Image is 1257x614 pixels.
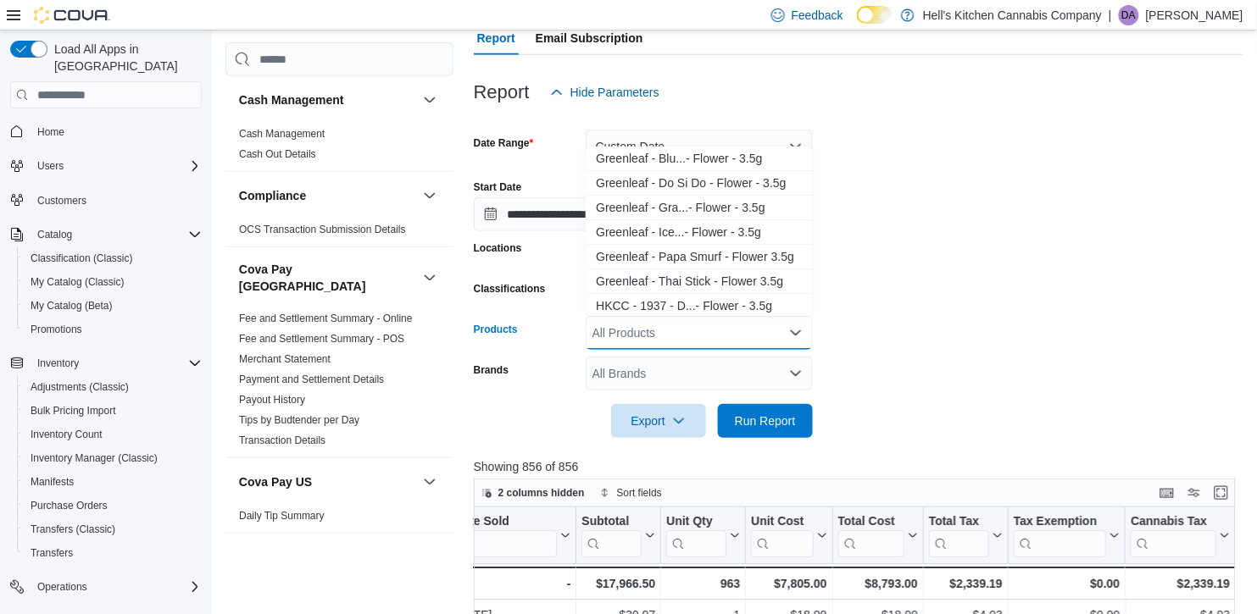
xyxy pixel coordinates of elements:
[24,401,202,421] span: Bulk Pricing Import
[31,451,158,465] span: Inventory Manager (Classic)
[34,7,110,24] img: Cova
[24,519,202,539] span: Transfers (Classic)
[239,91,416,108] button: Cash Management
[17,494,209,517] button: Purchase Orders
[1014,573,1121,594] div: $0.00
[239,261,416,295] button: Cova Pay [GEOGRAPHIC_DATA]
[570,84,659,101] span: Hide Parameters
[474,282,546,296] label: Classifications
[837,514,917,557] button: Total Cost
[420,268,440,288] button: Cova Pay [GEOGRAPHIC_DATA]
[24,296,202,316] span: My Catalog (Beta)
[24,472,202,492] span: Manifests
[581,573,655,594] div: $17,966.50
[24,495,114,516] a: Purchase Orders
[420,90,440,110] button: Cash Management
[596,224,803,241] div: G r e e n l e a f - I c e . . . - F l o w e r - 3 . 5 g
[1014,514,1121,557] button: Tax Exemption
[24,377,202,397] span: Adjustments (Classic)
[3,188,209,213] button: Customers
[239,393,305,407] span: Payout History
[239,224,406,235] a: OCS Transaction Submission Details
[596,248,803,265] div: G r e e n l e a f - P a p a S m u r f - F l o w e r 3 . 5 g
[474,180,522,194] label: Start Date
[929,514,989,557] div: Total Tax
[225,308,453,457] div: Cova Pay [GEOGRAPHIC_DATA]
[239,434,325,446] a: Transaction Details
[1014,514,1107,530] div: Tax Exemption
[586,294,813,318] button: HKCC - 1937 - Detroit Purp - Flower - 3.5g
[24,472,81,492] a: Manifests
[1131,514,1216,557] div: Cannabis Tax
[239,510,325,522] a: Daily Tip Summary
[239,223,406,236] span: OCS Transaction Submission Details
[24,319,89,340] a: Promotions
[239,128,325,140] a: Cash Management
[454,573,570,594] div: -
[581,514,642,530] div: Subtotal
[596,273,803,290] div: G r e e n l e a f - T h a i S t i c k - F l o w e r 3 . 5 g
[454,514,557,530] div: Date Sold
[239,187,306,204] h3: Compliance
[1014,514,1107,557] div: Tax Exemption
[3,154,209,178] button: Users
[239,373,384,385] a: Payment and Settlement Details
[239,434,325,447] span: Transaction Details
[837,514,904,530] div: Total Cost
[17,446,209,470] button: Inventory Manager (Classic)
[31,224,79,245] button: Catalog
[24,319,202,340] span: Promotions
[477,21,515,55] span: Report
[581,514,642,557] div: Subtotal
[581,514,655,557] button: Subtotal
[857,6,893,24] input: Dark Mode
[586,130,813,163] button: Custom Date
[17,423,209,446] button: Inventory Count
[31,353,202,373] span: Inventory
[24,448,164,468] a: Inventory Manager (Classic)
[17,517,209,541] button: Transfers (Classic)
[735,412,796,429] span: Run Report
[474,323,518,336] label: Products
[1211,483,1232,503] button: Enter fullscreen
[586,220,813,245] button: Greenleaf - Ice Cream Cake - Flower - 3.5g
[17,541,209,565] button: Transfers
[239,312,413,325] span: Fee and Settlement Summary - Online
[24,272,202,292] span: My Catalog (Classic)
[47,41,202,75] span: Load All Apps in [GEOGRAPHIC_DATA]
[31,353,86,373] button: Inventory
[3,119,209,143] button: Home
[586,196,813,220] button: Greenleaf - Grapes & Cream - Flower - 3.5g
[239,473,312,490] h3: Cova Pay US
[596,297,803,314] div: H K C C - 1 9 3 7 - D . . . - F l o w e r - 3 . 5 g
[1109,5,1112,25] p: |
[666,514,740,557] button: Unit Qty
[31,275,125,289] span: My Catalog (Classic)
[31,156,70,176] button: Users
[617,486,662,500] span: Sort fields
[31,380,129,394] span: Adjustments (Classic)
[225,506,453,533] div: Cova Pay US
[1122,5,1137,25] span: DA
[24,543,80,563] a: Transfers
[24,519,122,539] a: Transfers (Classic)
[1131,514,1230,557] button: Cannabis Tax
[596,150,803,167] div: G r e e n l e a f - B l u . . . - F l o w e r - 3 . 5 g
[31,323,82,336] span: Promotions
[474,363,509,377] label: Brands
[498,486,585,500] span: 2 columns hidden
[536,21,643,55] span: Email Subscription
[239,127,325,141] span: Cash Management
[24,424,109,445] a: Inventory Count
[3,351,209,375] button: Inventory
[31,523,115,536] span: Transfers (Classic)
[24,448,202,468] span: Inventory Manager (Classic)
[239,187,416,204] button: Compliance
[37,125,64,139] span: Home
[3,575,209,599] button: Operations
[31,156,202,176] span: Users
[239,148,316,160] a: Cash Out Details
[239,353,331,365] a: Merchant Statement
[474,241,522,255] label: Locations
